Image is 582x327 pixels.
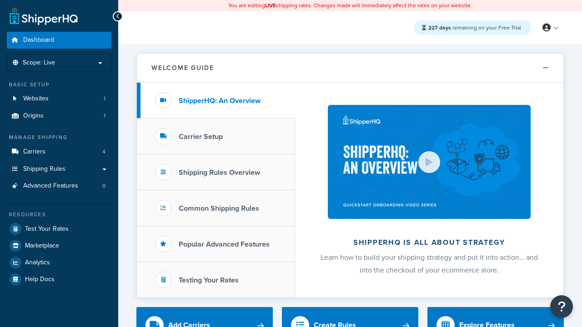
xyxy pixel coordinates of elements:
[104,112,105,120] span: 1
[7,108,111,124] a: Origins1
[23,59,55,67] span: Scope: Live
[23,112,44,120] span: Origins
[179,97,261,105] h3: ShipperHQ: An Overview
[328,105,531,219] img: ShipperHQ is all about strategy
[23,165,65,173] span: Shipping Rules
[179,240,270,248] h3: Popular Advanced Features
[23,148,45,156] span: Carriers
[7,221,111,237] a: Test Your Rates
[7,134,111,141] div: Manage Shipping
[7,211,111,218] div: Resources
[550,295,573,318] button: Open Resource Center
[25,225,69,233] span: Test Your Rates
[7,90,111,107] a: Websites1
[23,95,49,103] span: Websites
[265,1,276,10] b: LIVE
[428,24,451,32] strong: 227 days
[25,259,50,267] span: Analytics
[7,108,111,124] li: Origins
[23,182,78,190] span: Advanced Features
[25,276,55,283] span: Help Docs
[137,54,563,83] button: Welcome Guide
[7,254,111,271] a: Analytics
[321,252,538,275] span: Learn how to build your shipping strategy and put it into action… and into the checkout of your e...
[7,271,111,287] a: Help Docs
[7,32,111,49] a: Dashboard
[7,144,111,160] li: Carriers
[428,24,521,32] span: remaining on your Free Trial
[7,81,111,89] div: Basic Setup
[151,64,214,71] h2: Welcome Guide
[102,182,105,190] span: 0
[7,238,111,254] a: Marketplace
[319,238,539,247] h2: ShipperHQ is all about strategy
[7,144,111,160] a: Carriers4
[179,168,260,177] h3: Shipping Rules Overview
[102,148,105,156] span: 4
[179,204,259,213] h3: Common Shipping Rules
[7,90,111,107] li: Websites
[7,178,111,194] a: Advanced Features0
[23,36,54,44] span: Dashboard
[7,161,111,178] a: Shipping Rules
[179,276,239,284] h3: Testing Your Rates
[179,133,223,141] h3: Carrier Setup
[25,242,59,250] span: Marketplace
[7,178,111,194] li: Advanced Features
[104,95,105,103] span: 1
